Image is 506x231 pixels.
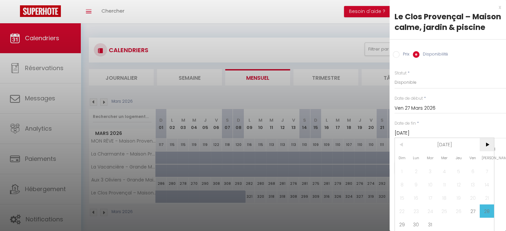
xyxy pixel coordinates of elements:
[451,178,466,191] span: 12
[409,165,423,178] span: 2
[395,138,409,151] span: <
[480,165,494,178] span: 7
[423,165,437,178] span: 3
[395,204,409,218] span: 22
[423,191,437,204] span: 17
[390,3,501,11] div: x
[395,70,407,76] label: Statut
[420,51,448,58] label: Disponibilité
[409,178,423,191] span: 9
[400,51,410,58] label: Prix
[480,138,494,151] span: >
[451,151,466,165] span: Jeu
[423,218,437,231] span: 31
[395,151,409,165] span: Dim
[395,165,409,178] span: 1
[423,204,437,218] span: 24
[409,151,423,165] span: Lun
[409,204,423,218] span: 23
[395,95,423,102] label: Date de début
[409,218,423,231] span: 30
[437,178,452,191] span: 11
[409,191,423,204] span: 16
[466,204,480,218] span: 27
[451,204,466,218] span: 26
[466,151,480,165] span: Ven
[395,191,409,204] span: 15
[466,178,480,191] span: 13
[395,178,409,191] span: 8
[437,151,452,165] span: Mer
[466,165,480,178] span: 6
[480,204,494,218] span: 28
[480,151,494,165] span: [PERSON_NAME]
[451,191,466,204] span: 19
[395,120,416,127] label: Date de fin
[409,138,480,151] span: [DATE]
[480,191,494,204] span: 21
[466,191,480,204] span: 20
[480,178,494,191] span: 14
[395,11,501,33] div: Le Clos Provençal – Maison calme, jardin & piscine
[5,3,25,23] button: Ouvrir le widget de chat LiveChat
[423,178,437,191] span: 10
[437,191,452,204] span: 18
[451,165,466,178] span: 5
[423,151,437,165] span: Mar
[395,218,409,231] span: 29
[437,165,452,178] span: 4
[437,204,452,218] span: 25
